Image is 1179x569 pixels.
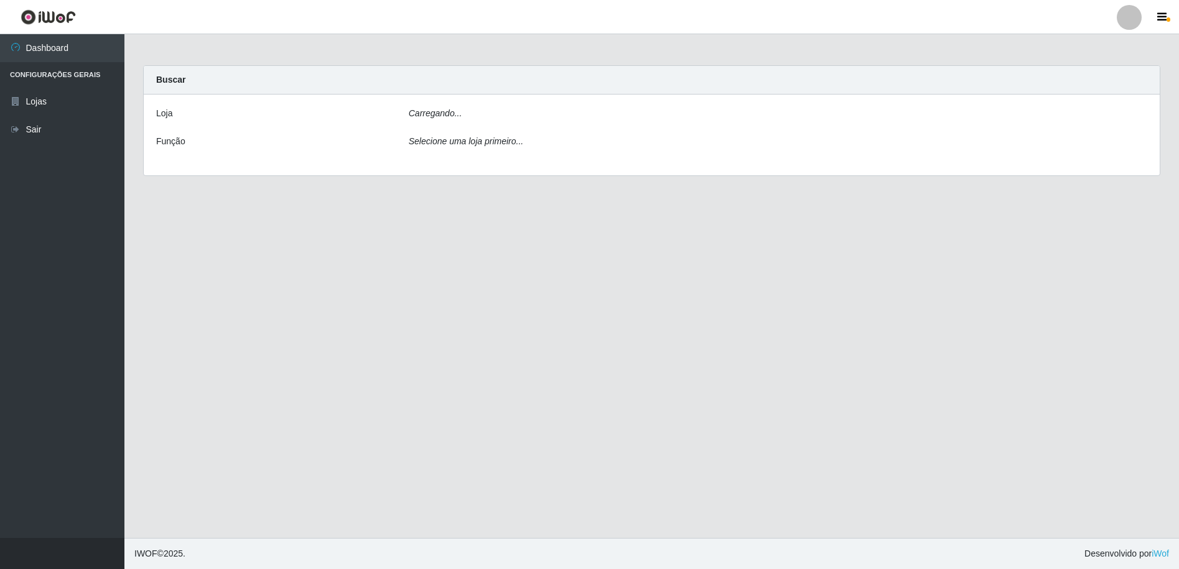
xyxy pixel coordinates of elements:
[21,9,76,25] img: CoreUI Logo
[156,135,185,148] label: Função
[134,547,185,560] span: © 2025 .
[134,548,157,558] span: IWOF
[1152,548,1169,558] a: iWof
[156,75,185,85] strong: Buscar
[409,108,462,118] i: Carregando...
[409,136,523,146] i: Selecione uma loja primeiro...
[156,107,172,120] label: Loja
[1084,547,1169,560] span: Desenvolvido por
